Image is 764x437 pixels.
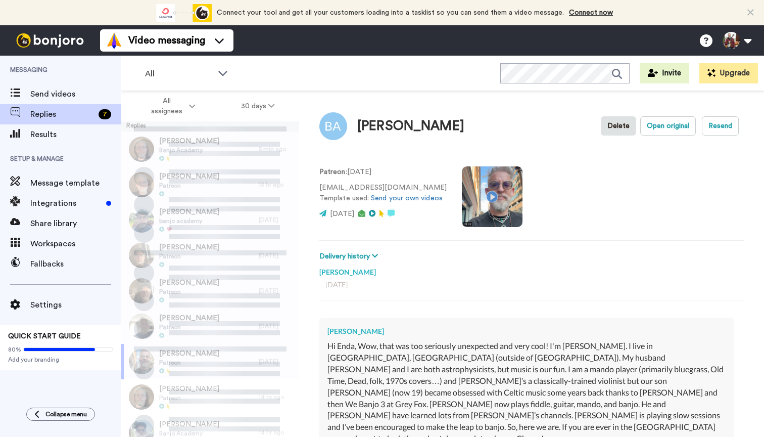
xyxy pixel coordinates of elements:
[159,171,219,182] span: [PERSON_NAME]
[12,33,88,48] img: bj-logo-header-white.svg
[99,109,111,119] div: 7
[106,32,122,49] img: vm-color.svg
[30,299,121,311] span: Settings
[159,207,219,217] span: [PERSON_NAME]
[121,344,299,379] a: [PERSON_NAME]Patreon[DATE]
[159,419,219,429] span: [PERSON_NAME]
[30,88,121,100] span: Send videos
[159,359,219,367] span: Patreon
[217,9,564,16] span: Connect your tool and get all your customers loading into a tasklist so you can send them a video...
[30,238,121,250] span: Workspaces
[159,288,219,296] span: Patreon
[30,217,121,230] span: Share library
[319,183,447,204] p: [EMAIL_ADDRESS][DOMAIN_NAME] Template used:
[121,379,299,415] a: [PERSON_NAME]Patreon14 hr ago
[319,262,744,277] div: [PERSON_NAME]
[129,172,154,197] img: 297095d8-4065-411f-acfd-bd832da57fcb-thumb.jpg
[129,349,154,374] img: c34c5bd2-ab3c-4019-860a-d7b1f8ff31e4-thumb.jpg
[159,394,219,402] span: Patreon
[357,119,464,134] div: [PERSON_NAME]
[121,273,299,309] a: [PERSON_NAME]Patreon[DATE]
[156,4,212,22] div: animation
[601,116,636,136] button: Delete
[569,9,613,16] a: Connect now
[325,280,738,290] div: [DATE]
[45,410,87,418] span: Collapse menu
[30,197,102,209] span: Integrations
[129,207,154,233] img: a4e37861-0399-48e4-8312-7b0770505e87-thumb.jpg
[30,128,121,141] span: Results
[702,116,739,136] button: Resend
[640,63,689,83] button: Invite
[259,322,294,330] div: [DATE]
[259,216,294,224] div: [DATE]
[129,384,154,410] img: 8d7538d9-1fef-4fa7-8417-6739e509f83e-thumb.jpg
[121,132,299,167] a: [PERSON_NAME]Banjo Academy5 min ago
[319,167,447,178] p: : [DATE]
[319,251,381,262] button: Delivery history
[259,251,294,259] div: [DATE]
[159,252,219,260] span: Patreon
[26,408,95,421] button: Collapse menu
[121,309,299,344] a: [PERSON_NAME]Patreon[DATE]
[121,167,299,202] a: [PERSON_NAME]Patreon13 hr ago
[128,33,205,48] span: Video messaging
[259,287,294,295] div: [DATE]
[159,182,219,190] span: Patreon
[371,195,443,202] a: Send your own videos
[159,242,219,252] span: [PERSON_NAME]
[159,217,219,225] span: banjo academy
[8,333,81,340] span: QUICK START GUIDE
[640,116,696,136] button: Open original
[327,326,726,336] div: [PERSON_NAME]
[218,97,298,115] button: 30 days
[123,92,218,120] button: All assignees
[146,96,187,116] span: All assignees
[30,177,121,189] span: Message template
[259,181,294,189] div: 13 hr ago
[159,384,219,394] span: [PERSON_NAME]
[121,238,299,273] a: [PERSON_NAME]Patreon[DATE]
[30,108,94,120] span: Replies
[121,202,299,238] a: [PERSON_NAME]banjo academy[DATE]
[330,210,354,217] span: [DATE]
[121,121,299,132] div: Replies
[319,112,347,140] img: Image of Brian And
[259,145,294,153] div: 5 min ago
[159,323,219,331] span: Patreon
[259,393,294,401] div: 14 hr ago
[145,68,213,80] span: All
[159,278,219,288] span: [PERSON_NAME]
[159,313,219,323] span: [PERSON_NAME]
[699,63,758,83] button: Upgrade
[259,358,294,366] div: [DATE]
[159,136,219,146] span: [PERSON_NAME]
[8,356,113,364] span: Add your branding
[319,168,346,176] strong: Patreon
[30,258,121,270] span: Fallbacks
[159,348,219,359] span: [PERSON_NAME]
[159,146,219,154] span: Banjo Academy
[259,428,294,436] div: 14 hr ago
[8,345,21,354] span: 80%
[129,314,154,339] img: af794b58-3508-408c-abc6-3066f0630766-thumb.jpg
[129,278,154,303] img: b4ba56bb-ddc2-4ad1-bf8c-b69826f84374-thumb.jpg
[129,243,154,268] img: 0611af3a-1b2c-434a-a604-d0f7b232feb2-thumb.jpg
[129,137,154,162] img: efac5f88-c638-4705-8552-043b39044f88-thumb.jpg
